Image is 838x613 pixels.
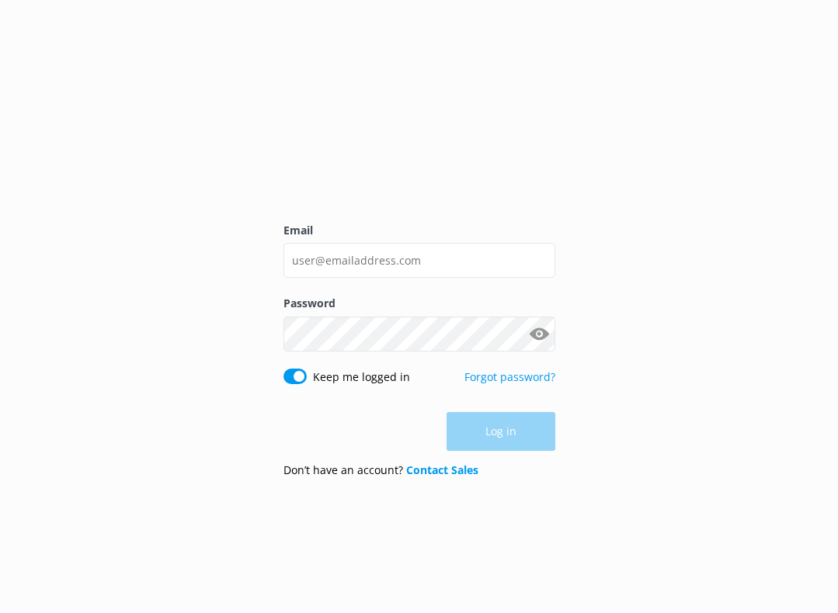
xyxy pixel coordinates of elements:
[313,369,410,386] label: Keep me logged in
[524,318,555,349] button: Show password
[283,222,555,239] label: Email
[464,369,555,384] a: Forgot password?
[283,462,478,479] p: Don’t have an account?
[283,243,555,278] input: user@emailaddress.com
[283,295,555,312] label: Password
[406,462,478,477] a: Contact Sales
